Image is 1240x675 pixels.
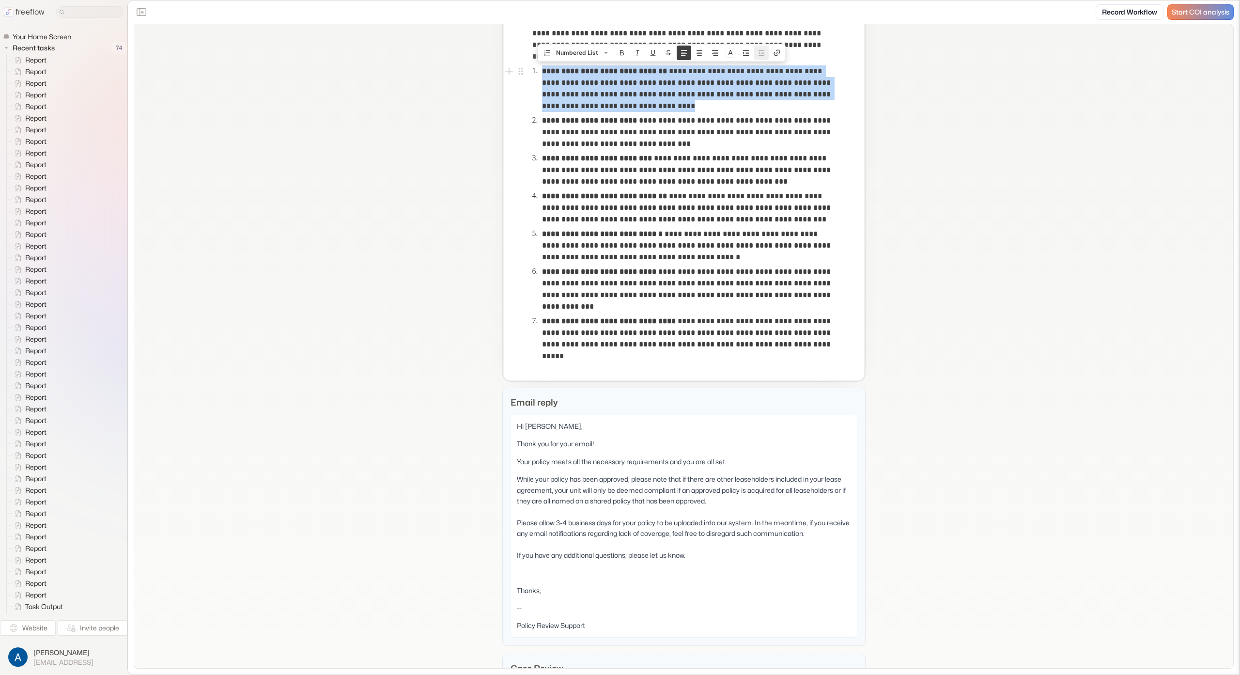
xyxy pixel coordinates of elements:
a: Report [7,438,50,450]
a: Report [7,531,50,543]
p: While your policy has been approved, please note that if there are other leaseholders included in... [517,474,851,561]
a: Report [7,54,50,66]
a: Report [7,566,50,578]
span: Start COI analysis [1172,8,1229,16]
p: -- [517,603,851,613]
a: Report [7,240,50,252]
button: Align text left [677,46,691,60]
a: Task Output [7,612,67,624]
a: Report [7,124,50,136]
span: Report [23,195,49,204]
a: Report [7,287,50,298]
a: Report [7,252,50,264]
a: Report [7,229,50,240]
a: Report [7,589,50,601]
span: Report [23,265,49,274]
span: Report [23,346,49,356]
a: Report [7,205,50,217]
span: Report [23,555,49,565]
a: freeflow [4,6,45,18]
a: Report [7,345,50,357]
a: Report [7,392,50,403]
span: Report [23,509,49,518]
a: Start COI analysis [1167,4,1234,20]
button: Align text center [692,46,707,60]
span: Report [23,78,49,88]
button: Bold [615,46,629,60]
a: Report [7,310,50,322]
span: Report [23,160,49,170]
button: Unnest block [754,46,769,60]
a: Report [7,368,50,380]
a: Report [7,496,50,508]
span: Report [23,113,49,123]
a: Report [7,543,50,554]
button: Underline [646,46,660,60]
span: Report [23,381,49,391]
p: freeflow [15,6,45,18]
a: Report [7,415,50,426]
span: Report [23,90,49,100]
img: profile [8,647,28,667]
a: Record Workflow [1096,4,1163,20]
span: Report [23,206,49,216]
span: Report [23,520,49,530]
button: Open block menu [515,65,527,77]
span: Report [23,590,49,600]
a: Report [7,357,50,368]
button: Close the sidebar [134,4,149,20]
a: Report [7,194,50,205]
a: Report [7,450,50,461]
a: Report [7,136,50,147]
a: Report [7,66,50,78]
span: Report [23,218,49,228]
p: Hi [PERSON_NAME], [517,421,851,432]
span: Report [23,486,49,495]
span: Report [23,55,49,65]
a: Report [7,159,50,171]
span: Report [23,172,49,181]
button: Nest block [739,46,753,60]
span: Report [23,323,49,332]
a: Report [7,578,50,589]
span: Report [23,427,49,437]
a: Your Home Screen [3,32,75,42]
span: Report [23,334,49,344]
a: Report [7,403,50,415]
span: Recent tasks [11,43,58,53]
span: Report [23,497,49,507]
button: Align text right [708,46,722,60]
a: Report [7,380,50,392]
span: Report [23,416,49,425]
button: Create link [770,46,784,60]
p: Thanks, [517,585,851,596]
p: Email reply [511,396,857,409]
span: Report [23,241,49,251]
a: Report [7,182,50,194]
span: Report [23,358,49,367]
span: Report [23,102,49,111]
span: Report [23,579,49,588]
a: Report [7,147,50,159]
span: Report [23,567,49,577]
button: Italic [630,46,645,60]
button: Strike [661,46,676,60]
span: [PERSON_NAME] [33,648,93,658]
p: Policy Review Support [517,620,851,631]
p: Your policy meets all the necessary requirements and you are all set. [517,456,851,467]
a: Report [7,485,50,496]
span: Numbered List [556,46,598,60]
button: Colors [723,46,738,60]
span: Task Output [23,613,66,623]
a: Report [7,101,50,112]
span: Report [23,67,49,77]
span: Report [23,369,49,379]
span: Report [23,148,49,158]
span: Report [23,288,49,298]
span: Report [23,183,49,193]
span: Report [23,404,49,414]
a: Task Output [7,601,67,612]
span: Report [23,311,49,321]
button: [PERSON_NAME][EMAIL_ADDRESS] [6,645,122,669]
span: Report [23,462,49,472]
